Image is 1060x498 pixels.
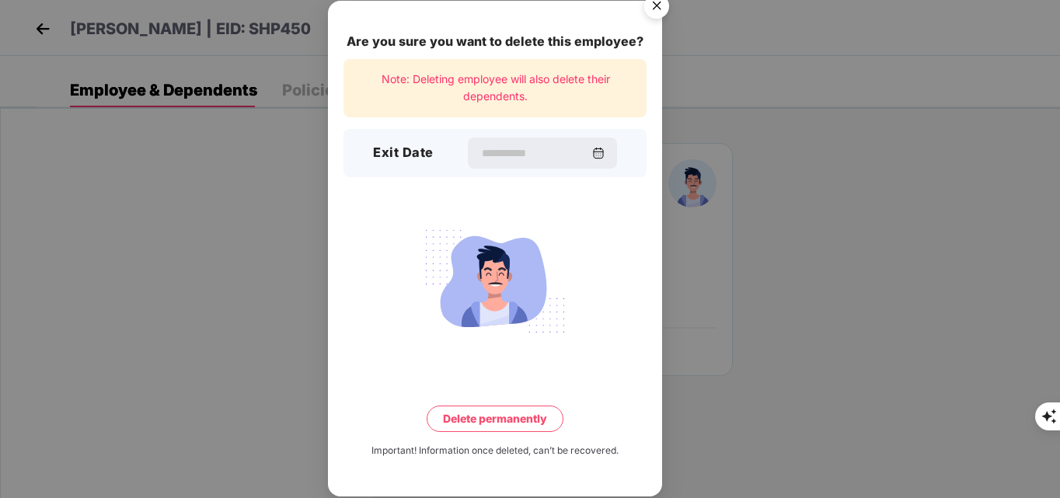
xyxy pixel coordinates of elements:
[592,147,605,159] img: svg+xml;base64,PHN2ZyBpZD0iQ2FsZW5kYXItMzJ4MzIiIHhtbG5zPSJodHRwOi8vd3d3LnczLm9yZy8yMDAwL3N2ZyIgd2...
[343,59,647,117] div: Note: Deleting employee will also delete their dependents.
[373,144,434,164] h3: Exit Date
[427,406,563,432] button: Delete permanently
[343,32,647,51] div: Are you sure you want to delete this employee?
[408,221,582,342] img: svg+xml;base64,PHN2ZyB4bWxucz0iaHR0cDovL3d3dy53My5vcmcvMjAwMC9zdmciIHdpZHRoPSIyMjQiIGhlaWdodD0iMT...
[371,444,619,458] div: Important! Information once deleted, can’t be recovered.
